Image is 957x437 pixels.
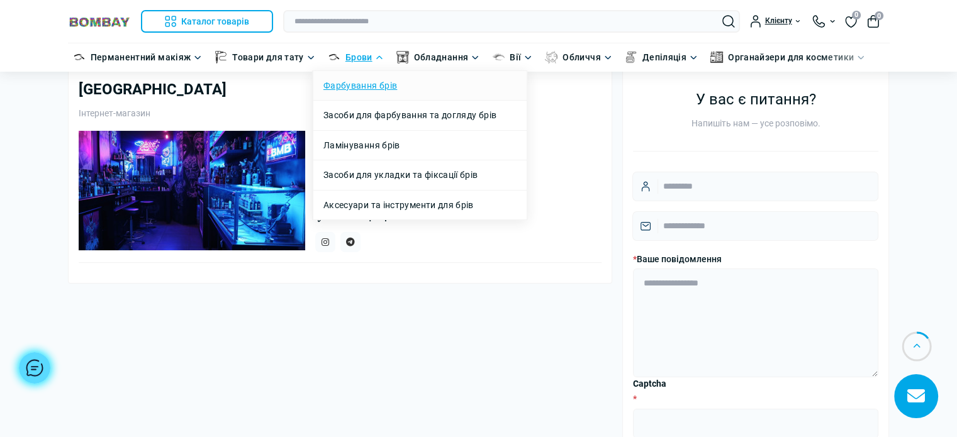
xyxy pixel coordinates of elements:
[545,51,557,64] img: Обличчя
[642,50,686,64] a: Депіляція
[79,77,602,101] div: [GEOGRAPHIC_DATA]
[68,16,131,28] img: BOMBAY
[79,106,602,120] div: Інтернет-магазин
[852,11,861,19] span: 0
[710,51,723,64] img: Органайзери для косметики
[633,116,879,130] div: Напишіть нам — усе розповімо.
[79,131,305,250] img: BOMBAY
[91,50,191,64] a: Перманентний макіяж
[73,51,86,64] img: Перманентний макіяж
[232,50,303,64] a: Товари для тату
[845,14,857,28] a: 0
[625,51,637,64] img: Депіляція
[633,377,879,390] legend: Captcha
[728,50,854,64] a: Органайзери для косметики
[875,11,883,20] span: 0
[562,50,601,64] a: Обличчя
[414,50,469,64] a: Обладнання
[510,50,521,64] a: Вії
[632,172,879,201] input: Username
[492,51,505,64] img: Вії
[867,15,880,28] button: 0
[396,51,409,64] img: Обладнання
[633,87,879,116] div: У вас є питання?
[633,252,722,268] label: Ваше повідомлення
[328,51,340,64] img: Брови
[141,10,274,33] button: Каталог товарів
[722,15,735,28] button: Search
[345,50,372,64] a: Брови
[632,211,879,241] input: email
[215,51,227,64] img: Товари для тату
